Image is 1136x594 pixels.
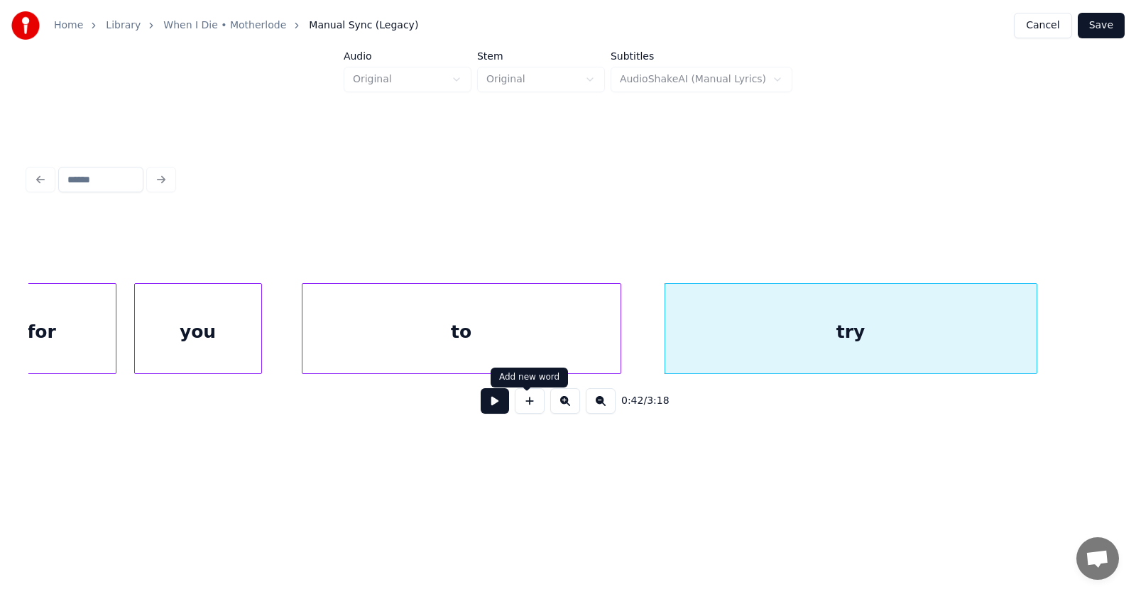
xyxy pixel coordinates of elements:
button: Cancel [1014,13,1071,38]
span: Manual Sync (Legacy) [309,18,418,33]
a: Library [106,18,141,33]
label: Audio [344,51,471,61]
button: Save [1078,13,1125,38]
label: Subtitles [611,51,792,61]
span: 3:18 [647,394,669,408]
a: Home [54,18,83,33]
div: / [621,394,655,408]
img: youka [11,11,40,40]
a: When I Die • Motherlode [163,18,286,33]
span: 0:42 [621,394,643,408]
div: Add new word [499,372,559,383]
div: Open chat [1076,537,1119,580]
label: Stem [477,51,605,61]
nav: breadcrumb [54,18,418,33]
